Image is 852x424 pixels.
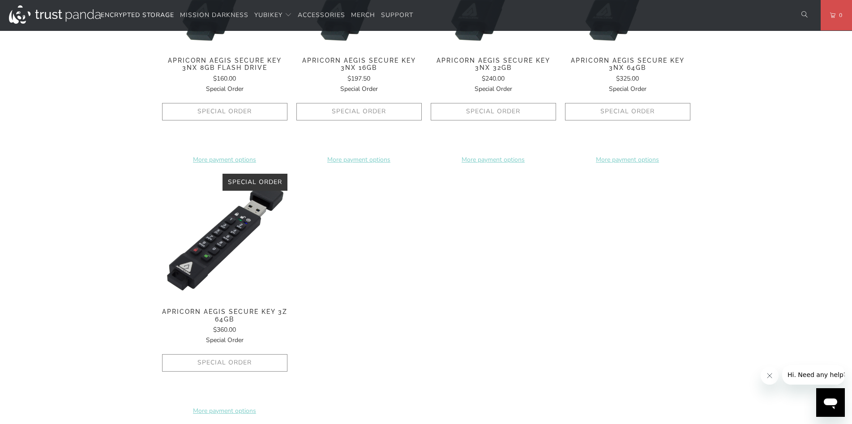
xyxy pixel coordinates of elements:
span: Hi. Need any help? [5,6,64,13]
span: Merch [351,11,375,19]
span: Special Order [206,336,244,344]
a: Apricorn Aegis Secure Key 3NX 64GB $325.00Special Order [565,57,690,94]
a: Apricorn Aegis Secure Key 3NX 8GB Flash Drive $160.00Special Order [162,57,287,94]
a: Apricorn Aegis Secure Key 3Z 64GB - Trust Panda Apricorn Aegis Secure Key 3Z 64GB - Trust Panda [162,174,287,299]
span: Special Order [609,85,646,93]
span: $240.00 [482,74,505,83]
a: Accessories [298,5,345,26]
span: Encrypted Storage [101,11,174,19]
span: Apricorn Aegis Secure Key 3NX 8GB Flash Drive [162,57,287,72]
nav: Translation missing: en.navigation.header.main_nav [101,5,413,26]
span: Apricorn Aegis Secure Key 3NX 16GB [296,57,422,72]
a: Apricorn Aegis Secure Key 3NX 32GB $240.00Special Order [431,57,556,94]
span: Special Order [206,85,244,93]
a: Apricorn Aegis Secure Key 3NX 16GB $197.50Special Order [296,57,422,94]
a: Encrypted Storage [101,5,174,26]
span: YubiKey [254,11,283,19]
a: Apricorn Aegis Secure Key 3Z 64GB $360.00Special Order [162,308,287,345]
summary: YubiKey [254,5,292,26]
a: Mission Darkness [180,5,248,26]
span: $197.50 [347,74,370,83]
span: $360.00 [213,325,236,334]
a: Merch [351,5,375,26]
a: Support [381,5,413,26]
span: Special Order [475,85,512,93]
span: Support [381,11,413,19]
img: Apricorn Aegis Secure Key 3Z 64GB - Trust Panda [162,174,287,299]
iframe: Button to launch messaging window [816,388,845,417]
span: Mission Darkness [180,11,248,19]
span: Apricorn Aegis Secure Key 3NX 32GB [431,57,556,72]
span: $325.00 [616,74,639,83]
span: 0 [835,10,843,20]
span: Accessories [298,11,345,19]
iframe: Message from company [782,365,845,385]
span: $160.00 [213,74,236,83]
span: Special Order [340,85,378,93]
span: Special Order [228,178,282,186]
img: Trust Panda Australia [9,5,101,24]
span: Apricorn Aegis Secure Key 3Z 64GB [162,308,287,323]
span: Apricorn Aegis Secure Key 3NX 64GB [565,57,690,72]
iframe: Close message [761,367,779,385]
